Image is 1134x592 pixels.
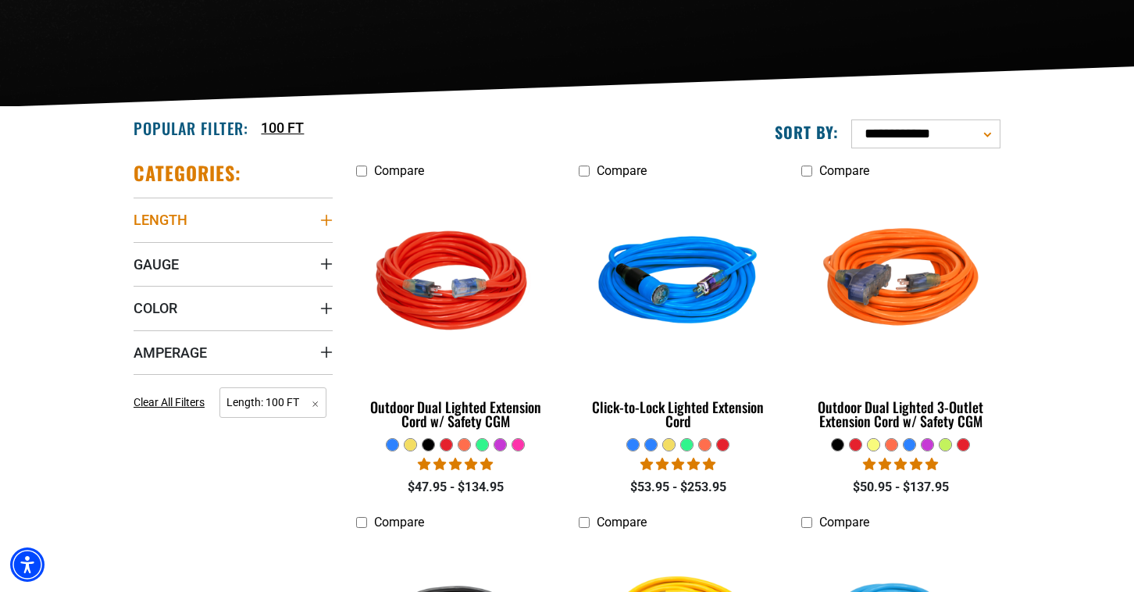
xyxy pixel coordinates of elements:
[597,163,647,178] span: Compare
[134,286,333,330] summary: Color
[134,211,187,229] span: Length
[802,194,999,373] img: orange
[134,396,205,408] span: Clear All Filters
[358,194,555,373] img: Red
[640,457,715,472] span: 4.87 stars
[134,118,248,138] h2: Popular Filter:
[356,186,555,437] a: Red Outdoor Dual Lighted Extension Cord w/ Safety CGM
[134,394,211,411] a: Clear All Filters
[374,163,424,178] span: Compare
[579,478,778,497] div: $53.95 - $253.95
[579,400,778,428] div: Click-to-Lock Lighted Extension Cord
[134,198,333,241] summary: Length
[134,299,177,317] span: Color
[819,515,869,530] span: Compare
[134,255,179,273] span: Gauge
[819,163,869,178] span: Compare
[801,478,1000,497] div: $50.95 - $137.95
[775,122,839,142] label: Sort by:
[579,186,778,437] a: blue Click-to-Lock Lighted Extension Cord
[801,186,1000,437] a: orange Outdoor Dual Lighted 3-Outlet Extension Cord w/ Safety CGM
[356,400,555,428] div: Outdoor Dual Lighted Extension Cord w/ Safety CGM
[801,400,1000,428] div: Outdoor Dual Lighted 3-Outlet Extension Cord w/ Safety CGM
[863,457,938,472] span: 4.80 stars
[374,515,424,530] span: Compare
[219,387,326,418] span: Length: 100 FT
[418,457,493,472] span: 4.82 stars
[10,547,45,582] div: Accessibility Menu
[134,330,333,374] summary: Amperage
[134,344,207,362] span: Amperage
[219,394,326,409] a: Length: 100 FT
[597,515,647,530] span: Compare
[261,117,304,138] a: 100 FT
[579,194,776,373] img: blue
[134,161,241,185] h2: Categories:
[134,242,333,286] summary: Gauge
[356,478,555,497] div: $47.95 - $134.95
